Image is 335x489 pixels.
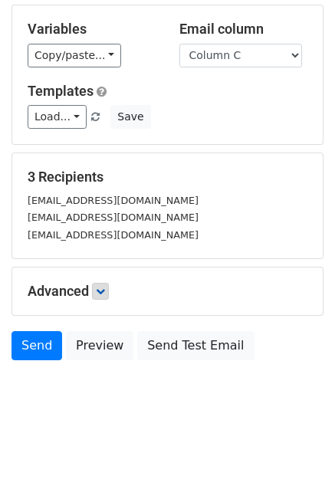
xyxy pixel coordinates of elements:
[28,212,199,223] small: [EMAIL_ADDRESS][DOMAIN_NAME]
[28,169,307,185] h5: 3 Recipients
[28,44,121,67] a: Copy/paste...
[137,331,254,360] a: Send Test Email
[258,415,335,489] div: 聊天小工具
[28,195,199,206] small: [EMAIL_ADDRESS][DOMAIN_NAME]
[11,331,62,360] a: Send
[28,21,156,38] h5: Variables
[28,105,87,129] a: Load...
[179,21,308,38] h5: Email column
[66,331,133,360] a: Preview
[28,229,199,241] small: [EMAIL_ADDRESS][DOMAIN_NAME]
[28,83,94,99] a: Templates
[110,105,150,129] button: Save
[28,283,307,300] h5: Advanced
[258,415,335,489] iframe: Chat Widget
